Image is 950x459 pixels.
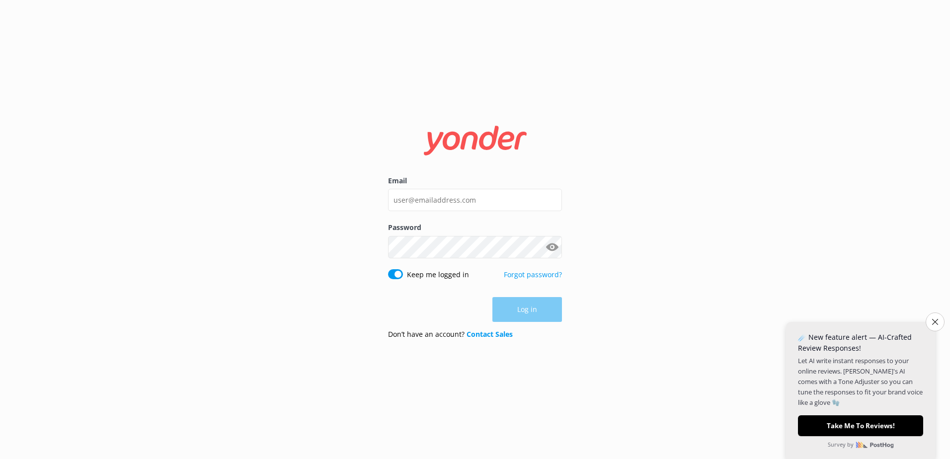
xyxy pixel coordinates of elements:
[504,270,562,279] a: Forgot password?
[388,189,562,211] input: user@emailaddress.com
[388,329,513,340] p: Don’t have an account?
[542,237,562,257] button: Show password
[388,222,562,233] label: Password
[388,175,562,186] label: Email
[467,329,513,339] a: Contact Sales
[407,269,469,280] label: Keep me logged in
